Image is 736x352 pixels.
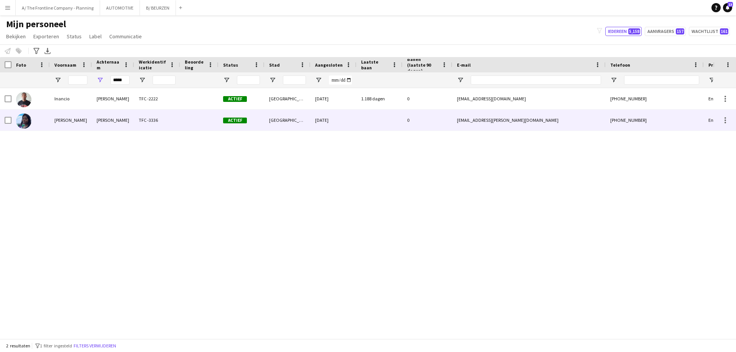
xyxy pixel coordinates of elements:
input: Status Filter Invoer [237,75,260,85]
span: Actief [223,118,247,123]
button: Iedereen5,158 [605,27,642,36]
input: Werkidentificatie Filter Invoer [153,75,176,85]
span: 13 [728,2,733,7]
span: Voornaam [54,62,76,68]
img: Joana Lutumba [16,113,31,129]
button: B/ BEURZEN [140,0,176,15]
button: Open Filtermenu [708,77,715,83]
app-action-btn: Geavanceerde filters [32,46,41,56]
input: Telefoon Filter Invoer [624,75,699,85]
div: [GEOGRAPHIC_DATA] [264,110,310,131]
button: Open Filtermenu [315,77,322,83]
div: [PERSON_NAME] [50,110,92,131]
a: Communicatie [106,31,145,41]
span: Exporteren [33,33,59,40]
span: 157 [676,28,684,34]
span: Status [223,62,238,68]
span: Profiel [708,62,724,68]
span: 161 [720,28,728,34]
a: Bekijken [3,31,29,41]
div: [DATE] [310,88,356,109]
input: E-mail Filter Invoer [471,75,601,85]
span: E-mail [457,62,471,68]
img: Inancio Lutumba [16,92,31,107]
span: Werkidentificatie [139,59,166,70]
div: [PHONE_NUMBER] [606,88,704,109]
a: 13 [723,3,732,12]
button: Open Filtermenu [610,77,617,83]
span: Beoordeling [185,59,205,70]
span: Achternaam [97,59,120,70]
span: Laatste baan [361,59,389,70]
button: A/ The Frontline Company - Planning [16,0,100,15]
span: Status [67,33,82,40]
button: Open Filtermenu [223,77,230,83]
button: Open Filtermenu [269,77,276,83]
span: Mijn personeel [6,18,66,30]
div: [DATE] [310,110,356,131]
button: Open Filtermenu [139,77,146,83]
div: 0 [402,110,452,131]
input: Aangesloten Filter Invoer [329,75,352,85]
span: Actief [223,96,247,102]
div: [PERSON_NAME] [92,88,134,109]
span: Stad [269,62,280,68]
span: Communicatie [109,33,142,40]
span: Label [89,33,102,40]
span: Bekijken [6,33,26,40]
button: Open Filtermenu [97,77,103,83]
span: 5,158 [628,28,640,34]
a: Status [64,31,85,41]
div: 0 [402,88,452,109]
button: Open Filtermenu [54,77,61,83]
button: Filters verwijderen [72,342,118,350]
div: [PHONE_NUMBER] [606,110,704,131]
button: AUTOMOTIVE [100,0,140,15]
div: TFC -2222 [134,88,180,109]
span: Telefoon [610,62,630,68]
input: Stad Filter Invoer [283,75,306,85]
div: [EMAIL_ADDRESS][DOMAIN_NAME] [452,88,606,109]
span: Aangesloten [315,62,343,68]
div: TFC -3336 [134,110,180,131]
div: [EMAIL_ADDRESS][PERSON_NAME][DOMAIN_NAME] [452,110,606,131]
input: Achternaam Filter Invoer [110,75,130,85]
button: Open Filtermenu [457,77,464,83]
input: Voornaam Filter Invoer [68,75,87,85]
span: 1 filter ingesteld [40,343,72,349]
button: Aanvragers157 [645,27,686,36]
span: Foto [16,62,26,68]
div: Inancio [50,88,92,109]
div: [PERSON_NAME] [92,110,134,131]
div: [GEOGRAPHIC_DATA] [264,88,310,109]
app-action-btn: Exporteer XLSX [43,46,52,56]
div: 1.188 dagen [356,88,402,109]
a: Exporteren [30,31,62,41]
a: Label [86,31,105,41]
button: Wachtlijst161 [689,27,730,36]
span: Banen (laatste 90 dagen) [407,56,439,74]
